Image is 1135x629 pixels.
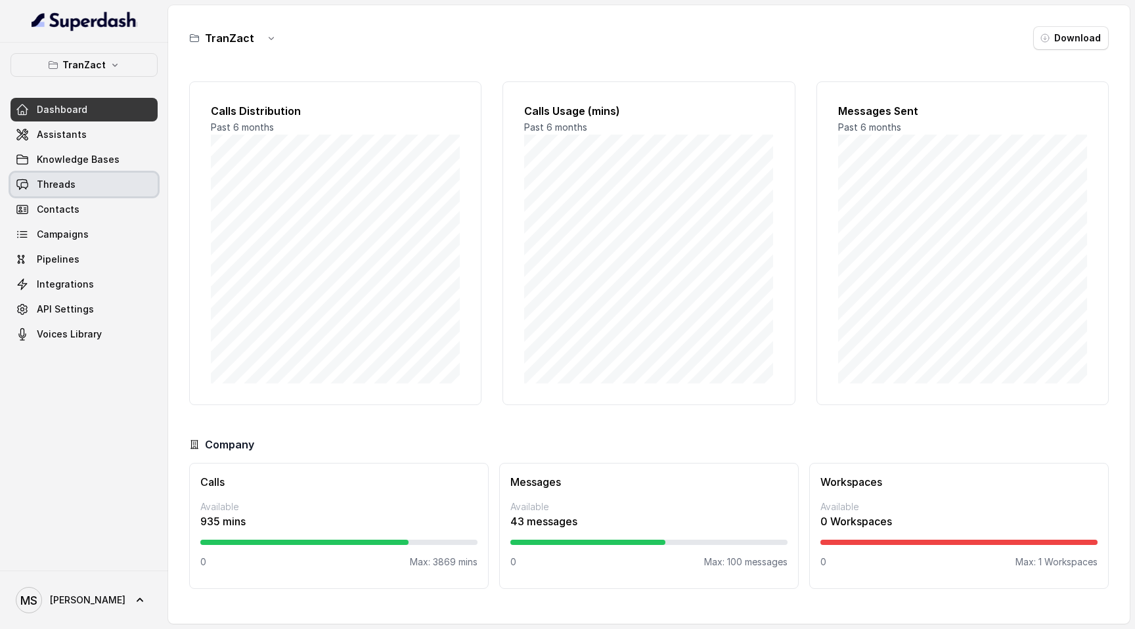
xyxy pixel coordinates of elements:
span: Pipelines [37,253,79,266]
span: Voices Library [37,328,102,341]
a: Voices Library [11,322,158,346]
a: Contacts [11,198,158,221]
a: Campaigns [11,223,158,246]
a: API Settings [11,297,158,321]
h2: Calls Distribution [211,103,460,119]
span: Integrations [37,278,94,291]
button: TranZact [11,53,158,77]
p: Max: 1 Workspaces [1015,555,1098,569]
span: Past 6 months [524,121,587,133]
p: 0 [820,555,826,569]
p: Max: 3869 mins [410,555,478,569]
p: 43 messages [510,513,788,529]
span: Campaigns [37,228,89,241]
a: Integrations [11,272,158,296]
span: Assistants [37,128,87,141]
p: TranZact [62,57,106,73]
span: [PERSON_NAME] [50,594,125,607]
h3: Workspaces [820,474,1098,490]
h3: Company [205,437,254,452]
p: 0 [200,555,206,569]
p: Available [510,500,788,513]
span: Dashboard [37,103,87,116]
h2: Messages Sent [838,103,1087,119]
span: Past 6 months [211,121,274,133]
a: Knowledge Bases [11,148,158,171]
p: Max: 100 messages [704,555,788,569]
span: Knowledge Bases [37,153,120,166]
text: MS [20,594,37,607]
h2: Calls Usage (mins) [524,103,773,119]
p: 935 mins [200,513,478,529]
h3: Messages [510,474,788,490]
a: [PERSON_NAME] [11,582,158,618]
img: light.svg [32,11,137,32]
a: Threads [11,173,158,196]
a: Dashboard [11,98,158,121]
h3: Calls [200,474,478,490]
p: Available [200,500,478,513]
span: Contacts [37,203,79,216]
button: Download [1033,26,1109,50]
a: Pipelines [11,248,158,271]
p: 0 Workspaces [820,513,1098,529]
span: API Settings [37,303,94,316]
p: 0 [510,555,516,569]
a: Assistants [11,123,158,146]
span: Past 6 months [838,121,901,133]
span: Threads [37,178,76,191]
h3: TranZact [205,30,254,46]
p: Available [820,500,1098,513]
